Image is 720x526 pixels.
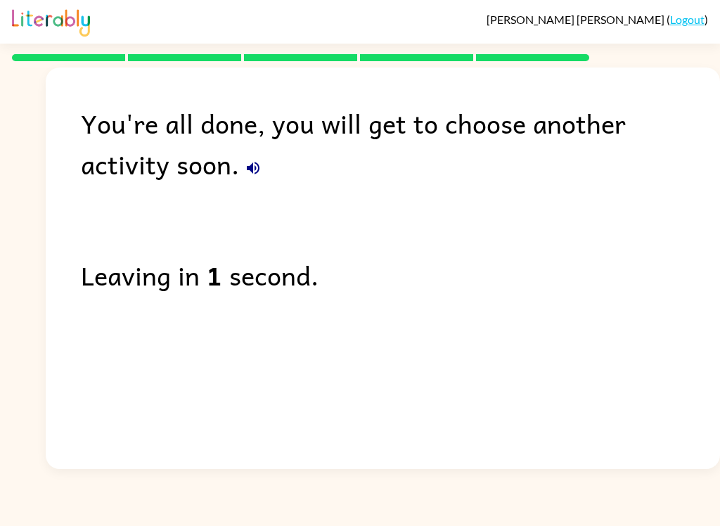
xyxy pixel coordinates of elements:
div: You're all done, you will get to choose another activity soon. [81,103,720,184]
img: Literably [12,6,90,37]
div: ( ) [487,13,708,26]
b: 1 [207,255,222,295]
a: Logout [670,13,705,26]
div: Leaving in second. [81,255,720,295]
span: [PERSON_NAME] [PERSON_NAME] [487,13,667,26]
